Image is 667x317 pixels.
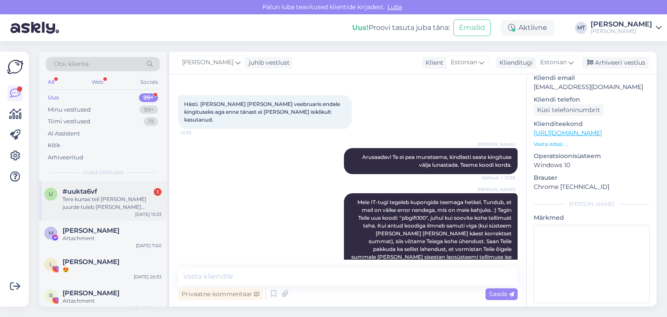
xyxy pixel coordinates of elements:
b: Uus! [352,23,369,32]
span: Saada [489,290,514,298]
span: Estonian [451,58,477,67]
div: Proovi tasuta juba täna: [352,23,450,33]
span: R [49,292,53,299]
div: All [46,76,56,88]
div: MT [575,22,587,34]
p: Märkmed [534,213,650,222]
a: [PERSON_NAME][PERSON_NAME] [591,21,662,35]
span: Arusaadav! Te ei pea muretsema, kindlasti saate kingituse välja lunastada. Teeme koodi korda. [362,154,513,168]
div: Tere kunas teil [PERSON_NAME] juurde tuleb [PERSON_NAME] huvitasid s mudelist [63,195,162,211]
div: juhib vestlust [245,58,290,67]
div: 1 [154,188,162,196]
div: Attachment [63,297,162,305]
div: [PERSON_NAME] [591,28,652,35]
div: Uus [48,93,59,102]
p: Chrome [TECHNICAL_ID] [534,182,650,192]
div: Attachment [63,234,162,242]
div: Klient [422,58,443,67]
div: [DATE] 14:16 [135,305,162,311]
span: u [49,191,53,197]
span: Estonian [540,58,567,67]
div: Privaatne kommentaar [178,288,263,300]
p: [EMAIL_ADDRESS][DOMAIN_NAME] [534,83,650,92]
span: Nähtud ✓ 13:39 [482,175,515,181]
div: Klienditugi [496,58,533,67]
button: Emailid [453,20,491,36]
span: Otsi kliente [54,59,89,69]
span: L [50,261,53,267]
span: Hästi. [PERSON_NAME] [PERSON_NAME] veebruaris endale kingituseks aga enne tänast ei [PERSON_NAME]... [184,101,341,123]
span: [PERSON_NAME] [478,141,515,148]
div: [DATE] 20:33 [134,274,162,280]
div: 19 [144,117,158,126]
div: AI Assistent [48,129,80,138]
div: Aktiivne [501,20,554,36]
span: Uued vestlused [83,168,123,176]
span: Robin Hunt [63,289,119,297]
div: [PERSON_NAME] [591,21,652,28]
div: 😍 [63,266,162,274]
p: Operatsioonisüsteem [534,152,650,161]
div: Küsi telefoninumbrit [534,104,604,116]
div: [PERSON_NAME] [534,200,650,208]
div: Minu vestlused [48,106,91,114]
p: Brauser [534,173,650,182]
p: Klienditeekond [534,119,650,129]
span: #uukta6vf [63,188,97,195]
span: Leele Lahi [63,258,119,266]
span: M [49,230,53,236]
div: [DATE] 7:00 [136,242,162,249]
p: Vaata edasi ... [534,140,650,148]
p: Windows 10 [534,161,650,170]
div: Arhiveeritud [48,153,83,162]
span: Luba [385,3,405,11]
div: Socials [139,76,160,88]
span: Mari-Liis Treimut [63,227,119,234]
div: Web [90,76,105,88]
span: [PERSON_NAME] [182,58,234,67]
img: Askly Logo [7,59,23,75]
div: [DATE] 15:33 [135,211,162,218]
span: Meie IT-tugi tegeleb kupongide teemaga hetkel. Tundub, et meil on väike error nendega, mis on mei... [351,199,513,268]
div: Arhiveeri vestlus [582,57,649,69]
p: Kliendi email [534,73,650,83]
div: 99+ [139,93,158,102]
div: Kõik [48,141,60,150]
div: 99+ [139,106,158,114]
p: Kliendi telefon [534,95,650,104]
a: [URL][DOMAIN_NAME] [534,129,602,137]
div: Tiimi vestlused [48,117,90,126]
span: 13:39 [181,129,213,136]
span: [PERSON_NAME] [478,186,515,193]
